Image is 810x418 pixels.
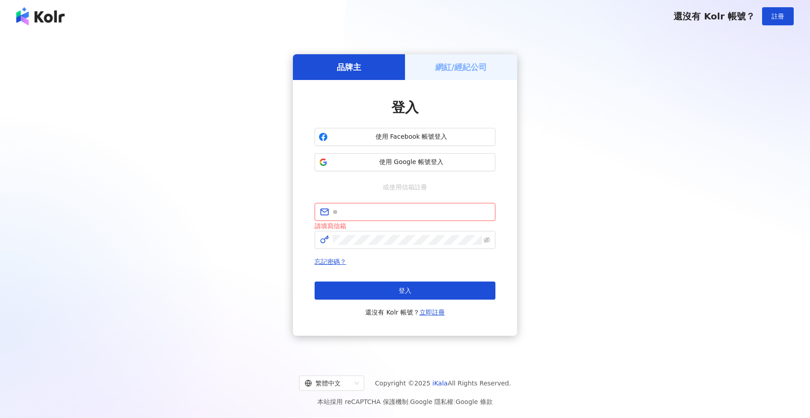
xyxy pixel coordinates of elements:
[315,128,495,146] button: 使用 Facebook 帳號登入
[315,258,346,265] a: 忘記密碼？
[315,282,495,300] button: 登入
[453,398,456,405] span: |
[456,398,493,405] a: Google 條款
[331,132,491,141] span: 使用 Facebook 帳號登入
[377,182,433,192] span: 或使用信箱註冊
[315,221,495,231] div: 請填寫信箱
[673,11,755,22] span: 還沒有 Kolr 帳號？
[331,158,491,167] span: 使用 Google 帳號登入
[408,398,410,405] span: |
[435,61,487,73] h5: 網紅/經紀公司
[16,7,65,25] img: logo
[762,7,794,25] button: 註冊
[399,287,411,294] span: 登入
[772,13,784,20] span: 註冊
[391,99,419,115] span: 登入
[484,237,490,243] span: eye-invisible
[337,61,361,73] h5: 品牌主
[365,307,445,318] span: 還沒有 Kolr 帳號？
[375,378,511,389] span: Copyright © 2025 All Rights Reserved.
[433,380,448,387] a: iKala
[410,398,453,405] a: Google 隱私權
[419,309,445,316] a: 立即註冊
[305,376,351,390] div: 繁體中文
[315,153,495,171] button: 使用 Google 帳號登入
[317,396,492,407] span: 本站採用 reCAPTCHA 保護機制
